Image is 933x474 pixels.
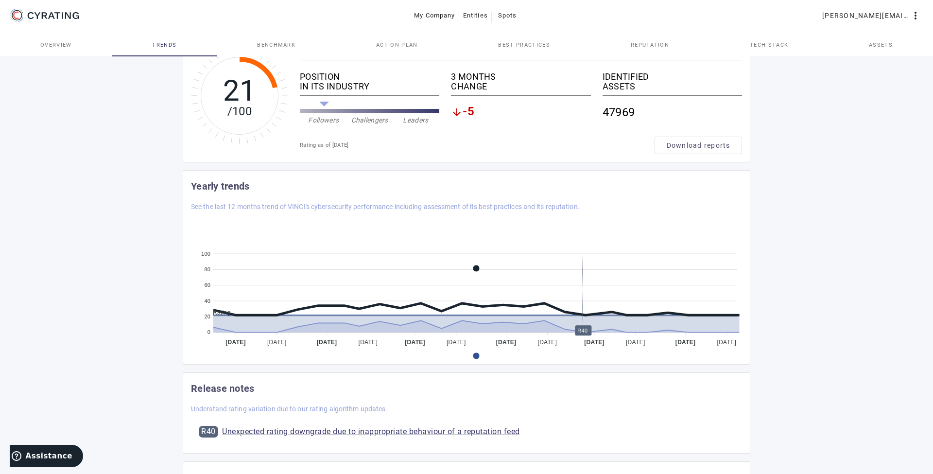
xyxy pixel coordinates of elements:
iframe: Ouvre un widget dans lequel vous pouvez trouver plus d’informations [10,445,83,469]
span: Rating [206,309,231,316]
span: Trends [152,42,176,48]
cr-card: Yearly trends [183,170,750,365]
mat-card-title: Release notes [191,381,254,396]
div: 47969 [603,100,742,125]
tspan: 40 [204,298,210,304]
div: Rating as of [DATE] [300,140,655,150]
span: Entities [463,8,488,23]
span: -5 [463,106,474,118]
g: CYRATING [28,12,79,19]
span: Tech Stack [750,42,788,48]
div: IDENTIFIED [603,72,742,82]
div: Challengers [346,115,393,125]
span: [PERSON_NAME][EMAIL_ADDRESS][DOMAIN_NAME] [822,8,910,23]
tspan: 20 [204,314,210,319]
span: Best practices [498,42,550,48]
div: ASSETS [603,82,742,91]
span: My Company [414,8,455,23]
div: IN ITS INDUSTRY [300,82,439,91]
button: Download reports [655,137,742,154]
span: Action Plan [376,42,418,48]
tspan: 80 [204,266,210,272]
tspan: 100 [201,251,210,257]
tspan: /100 [227,105,252,118]
button: [PERSON_NAME][EMAIL_ADDRESS][DOMAIN_NAME] [818,7,925,24]
span: Reputation [631,42,669,48]
a: Unexpected rating downgrade due to inappropriate behaviour of a reputation feed [222,426,520,438]
span: Benchmark [257,42,295,48]
mat-icon: more_vert [910,10,921,21]
span: Spots [498,8,517,23]
span: Assets [869,42,893,48]
div: R40 [199,426,218,438]
div: 3 MONTHS [451,72,590,82]
div: CHANGE [451,82,590,91]
button: Entities [459,7,492,24]
div: POSITION [300,72,439,82]
button: My Company [410,7,459,24]
div: Followers [300,115,346,125]
mat-icon: arrow_downward [451,106,463,118]
span: Download reports [667,140,730,150]
mat-card-title: Yearly trends [191,178,249,194]
tspan: 21 [223,73,257,108]
div: Leaders [393,115,439,125]
cr-card: Release notes [183,372,750,454]
span: Overview [40,42,72,48]
tspan: 60 [204,282,210,288]
tspan: 0 [207,329,210,335]
mat-card-subtitle: See the last 12 months trend of VINCI's cybersecurity performance including assessment of its bes... [191,201,580,212]
button: Spots [492,7,523,24]
mat-card-subtitle: Understand rating variation due to our rating algorithm updates. [191,404,387,414]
